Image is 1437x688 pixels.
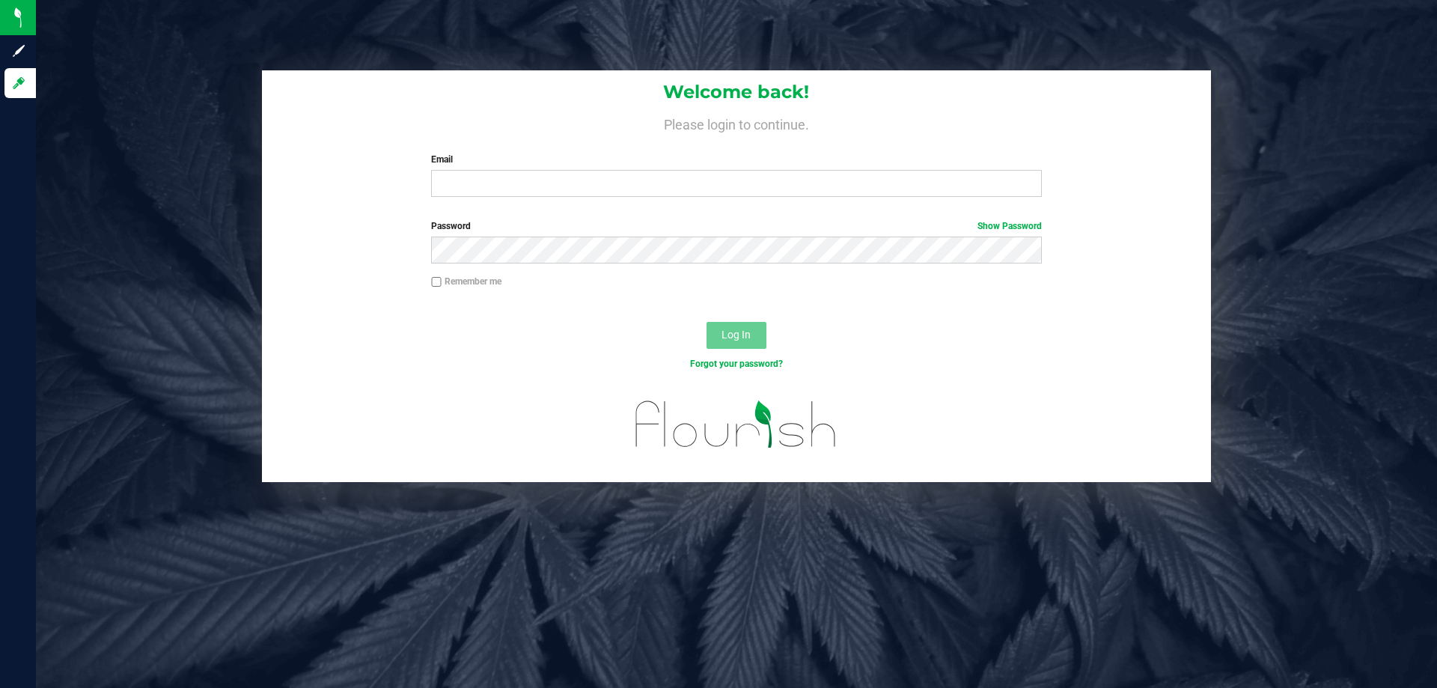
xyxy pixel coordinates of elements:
[431,277,442,287] input: Remember me
[707,322,766,349] button: Log In
[11,43,26,58] inline-svg: Sign up
[431,153,1041,166] label: Email
[11,76,26,91] inline-svg: Log in
[431,275,501,288] label: Remember me
[617,386,855,463] img: flourish_logo.svg
[721,329,751,341] span: Log In
[431,221,471,231] span: Password
[262,114,1211,132] h4: Please login to continue.
[977,221,1042,231] a: Show Password
[262,82,1211,102] h1: Welcome back!
[690,359,783,369] a: Forgot your password?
